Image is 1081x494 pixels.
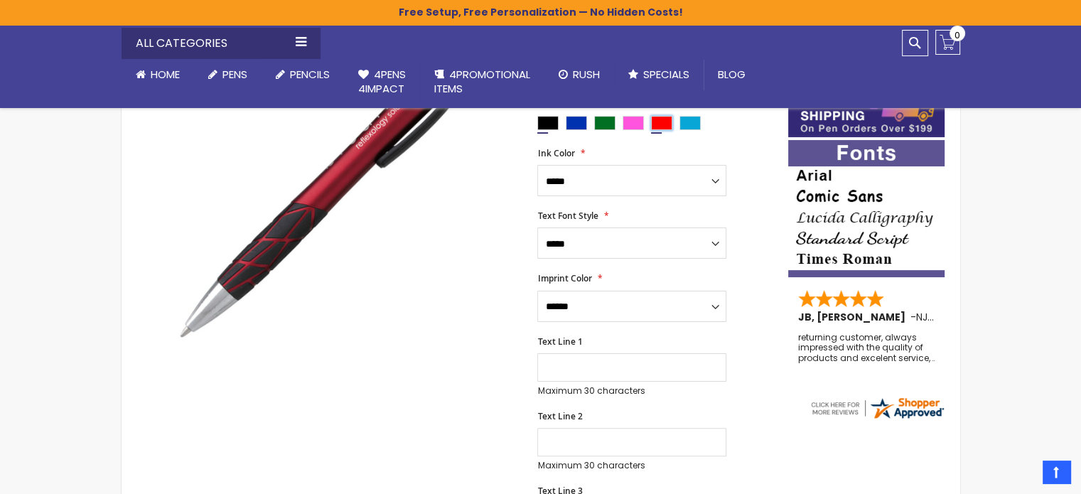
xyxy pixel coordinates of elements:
a: Rush [544,59,614,90]
span: Blog [718,67,746,82]
span: Text Line 2 [537,410,582,422]
span: Specials [643,67,689,82]
a: Pencils [262,59,344,90]
a: Specials [614,59,704,90]
span: Home [151,67,180,82]
a: 0 [935,30,960,55]
span: 4Pens 4impact [358,67,406,96]
a: Blog [704,59,760,90]
span: Imprint Color [537,272,591,284]
span: Text Font Style [537,210,598,222]
span: Rush [573,67,600,82]
span: Text Line 1 [537,335,582,348]
a: 4PROMOTIONALITEMS [420,59,544,105]
img: font-personalization-examples [788,140,945,277]
div: Black [537,116,559,130]
span: 0 [954,28,960,42]
span: 4PROMOTIONAL ITEMS [434,67,530,96]
div: Red [651,116,672,130]
a: Home [122,59,194,90]
div: Green [594,116,615,130]
span: Pencils [290,67,330,82]
span: NJ [916,310,934,324]
div: Turquoise [679,116,701,130]
img: Free shipping on orders over $199 [788,86,945,137]
span: JB, [PERSON_NAME] [798,310,910,324]
div: Blue [566,116,587,130]
div: returning customer, always impressed with the quality of products and excelent service, will retu... [798,333,936,363]
p: Maximum 30 characters [537,385,726,397]
div: Pink [623,116,644,130]
a: Pens [194,59,262,90]
span: - , [910,310,1034,324]
span: Ink Color [537,147,574,159]
a: 4Pens4impact [344,59,420,105]
p: Maximum 30 characters [537,460,726,471]
div: All Categories [122,28,321,59]
span: Pens [222,67,247,82]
